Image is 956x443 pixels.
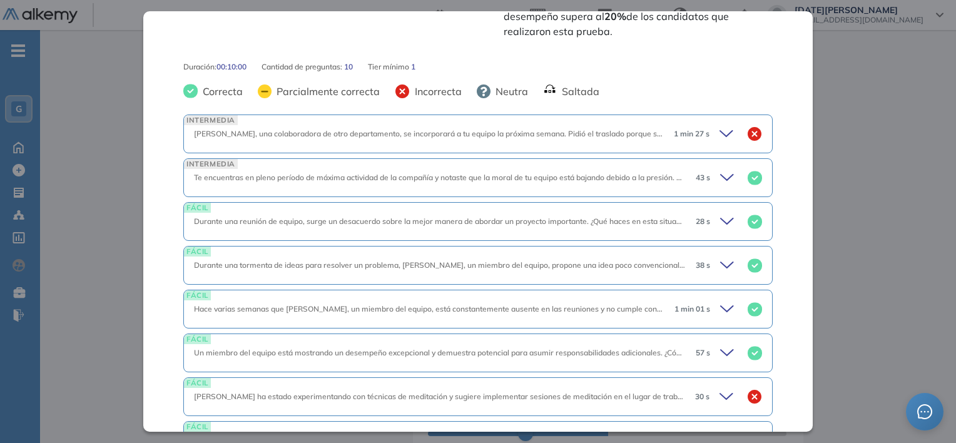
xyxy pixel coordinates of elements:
span: Duración : [183,61,216,73]
span: FÁCIL [184,334,211,344]
span: Cantidad de preguntas: [262,61,344,73]
span: 10 [344,61,353,73]
strong: 20% [604,10,626,23]
span: INTERMEDIA [184,159,238,168]
span: Saltada [557,84,599,99]
span: FÁCIL [184,247,211,256]
span: FÁCIL [184,290,211,300]
span: 1 min 27 s [674,128,709,140]
span: 57 s [696,347,710,359]
span: Durante una reunión de equipo, surge un desacuerdo sobre la mejor manera de abordar un proyecto i... [194,216,694,226]
span: FÁCIL [184,422,211,431]
span: Neutra [491,84,528,99]
span: Un miembro del equipo está mostrando un desempeño excepcional y demuestra potencial para asumir r... [194,348,795,357]
span: 1 min 01 s [674,303,710,315]
span: 38 s [696,260,710,271]
span: FÁCIL [184,378,211,387]
span: 30 s [695,391,709,402]
span: 43 s [696,172,710,183]
span: Hace varias semanas que [PERSON_NAME], un miembro del equipo, está constantemente ausente en las ... [194,304,868,313]
span: Correcta [198,84,243,99]
span: 1 [411,61,415,73]
span: FÁCIL [184,203,211,212]
span: Tier mínimo [368,61,411,73]
span: INTERMEDIA [184,115,238,125]
span: Incorrecta [410,84,462,99]
span: Parcialmente correcta [272,84,380,99]
span: [PERSON_NAME] ha estado experimentando con técnicas de meditación y sugiere implementar sesiones ... [194,392,834,401]
span: 00:10:00 [216,61,247,73]
span: 28 s [696,216,710,227]
span: message [917,404,932,419]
